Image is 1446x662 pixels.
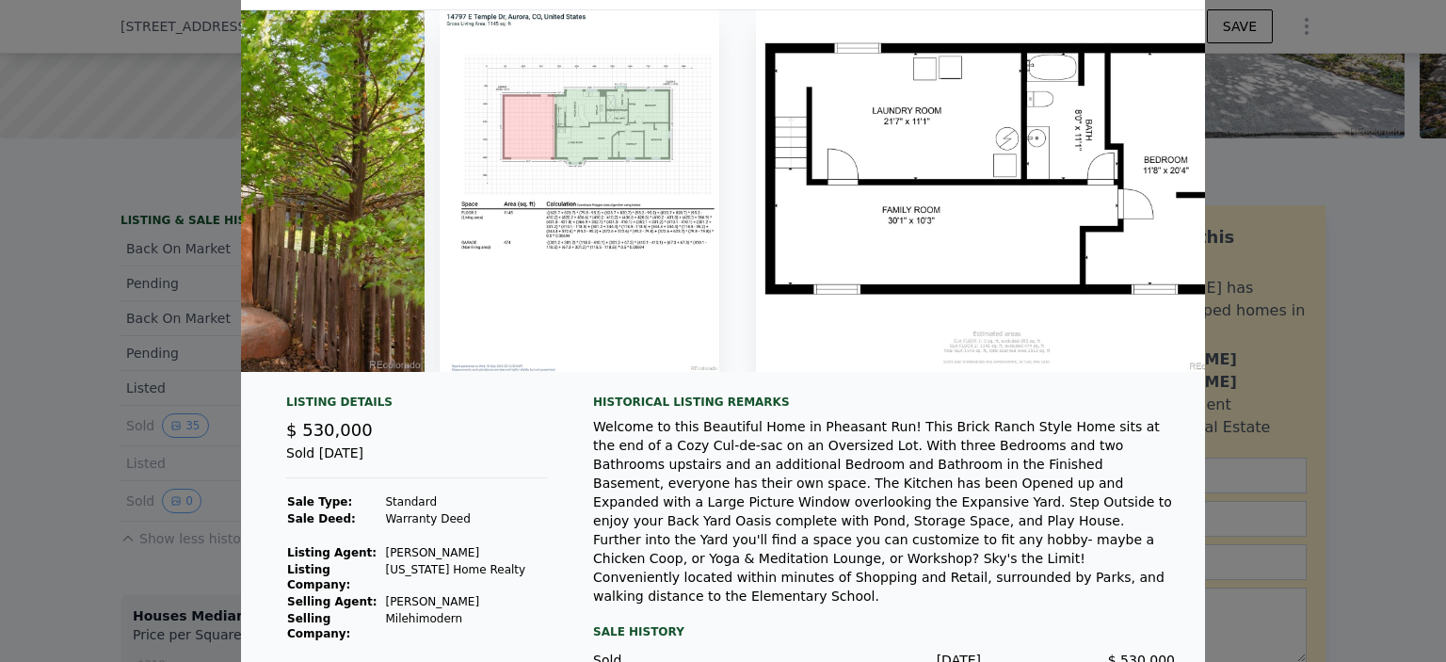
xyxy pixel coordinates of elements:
div: Sold [DATE] [286,444,548,478]
div: Historical Listing remarks [593,395,1175,410]
div: Welcome to this Beautiful Home in Pheasant Run! This Brick Ranch Style Home sits at the end of a ... [593,417,1175,605]
img: Property Img [440,10,719,372]
span: $ 530,000 [286,420,373,440]
td: Milehimodern [384,610,548,642]
strong: Selling Company: [287,612,350,640]
strong: Sale Deed: [287,512,356,525]
strong: Sale Type: [287,495,352,509]
td: Standard [384,493,548,510]
img: Property Img [756,10,1238,372]
strong: Listing Agent: [287,546,377,559]
div: Sale History [593,621,1175,643]
td: [PERSON_NAME] [384,544,548,561]
td: Warranty Deed [384,510,548,527]
strong: Selling Agent: [287,595,378,608]
td: [US_STATE] Home Realty [384,561,548,593]
div: Listing Details [286,395,548,417]
strong: Listing Company: [287,563,350,591]
td: [PERSON_NAME] [384,593,548,610]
